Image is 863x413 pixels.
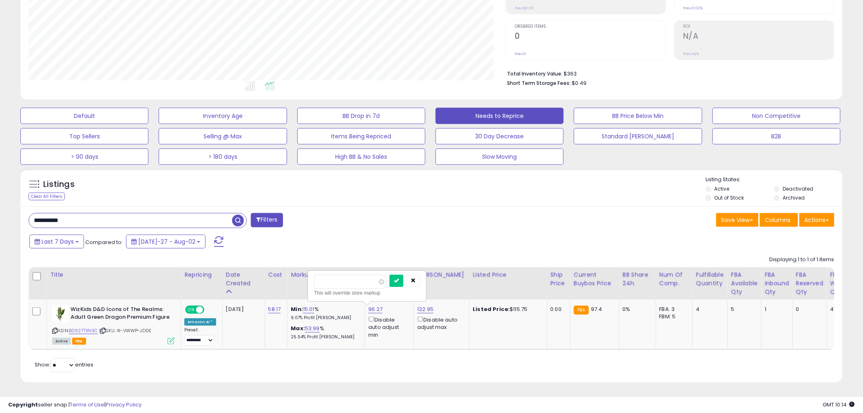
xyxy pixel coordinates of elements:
[591,305,602,313] span: 97.4
[186,306,196,313] span: ON
[696,271,724,288] div: Fulfillable Quantity
[436,149,564,165] button: Slow Moving
[8,401,142,409] div: seller snap | |
[623,271,653,288] div: BB Share 24h.
[71,306,170,323] b: WizKids D&D Icons of The Realms: Adult Green Dragon Premium Figure
[268,271,284,279] div: Cost
[297,149,425,165] button: High BB & No Sales
[159,128,287,144] button: Selling @ Max
[70,401,104,409] a: Terms of Use
[305,324,320,333] a: 53.99
[659,306,686,313] div: FBA: 3
[291,271,361,279] div: Markup on Cost
[106,401,142,409] a: Privacy Policy
[20,108,148,124] button: Default
[69,327,98,334] a: B0927TXN3C
[731,271,758,296] div: FBA Available Qty
[52,306,175,344] div: ASIN:
[623,306,650,313] div: 0%
[35,361,93,369] span: Show: entries
[20,128,148,144] button: Top Sellers
[20,149,148,165] button: > 90 days
[770,256,834,264] div: Displaying 1 to 1 of 1 items
[574,108,702,124] button: BB Price Below Min
[50,271,177,279] div: Title
[29,235,84,249] button: Last 7 Days
[574,271,616,288] div: Current Buybox Price
[716,213,759,227] button: Save View
[515,31,666,42] h2: 0
[799,213,834,227] button: Actions
[713,108,841,124] button: Non Competitive
[291,334,358,340] p: 25.54% Profit [PERSON_NAME]
[796,271,823,296] div: FBA Reserved Qty
[184,327,216,346] div: Preset:
[551,306,564,313] div: 0.00
[417,305,434,313] a: 122.95
[99,327,151,334] span: | SKU: 4I-VWWP-JD0E
[572,79,586,87] span: $0.49
[251,213,283,227] button: Filters
[507,68,828,78] li: $363
[126,235,206,249] button: [DATE]-27 - Aug-02
[297,128,425,144] button: Items Being Repriced
[515,6,534,11] small: Prev: $0.00
[731,306,755,313] div: 5
[226,306,259,313] div: [DATE]
[417,271,466,279] div: [PERSON_NAME]
[368,305,383,313] a: 96.27
[303,305,314,313] a: 15.01
[226,271,261,288] div: Date Created
[291,325,358,340] div: %
[159,108,287,124] button: Inventory Age
[314,289,420,297] div: This will override store markup
[783,185,813,192] label: Deactivated
[291,306,358,321] div: %
[184,318,216,326] div: Amazon AI *
[515,51,526,56] small: Prev: 0
[574,128,702,144] button: Standard [PERSON_NAME]
[8,401,38,409] strong: Copyright
[52,306,69,322] img: 41e9Oz1YP3L._SL40_.jpg
[85,238,123,246] span: Compared to:
[683,6,703,11] small: Prev: 0.00%
[473,306,541,313] div: $115.75
[138,238,195,246] span: [DATE]-27 - Aug-02
[551,271,567,288] div: Ship Price
[574,306,589,315] small: FBA
[203,306,216,313] span: OFF
[291,324,305,332] b: Max:
[473,271,544,279] div: Listed Price
[765,216,791,224] span: Columns
[659,313,686,320] div: FBM: 5
[696,306,721,313] div: 4
[783,194,805,201] label: Archived
[72,338,86,345] span: FBA
[659,271,689,288] div: Num of Comp.
[473,305,510,313] b: Listed Price:
[291,315,358,321] p: 9.07% Profit [PERSON_NAME]
[507,70,562,77] b: Total Inventory Value:
[683,24,834,29] span: ROI
[715,194,744,201] label: Out of Stock
[706,176,843,184] p: Listing States:
[29,193,65,200] div: Clear All Filters
[796,306,821,313] div: 0
[184,271,219,279] div: Repricing
[715,185,730,192] label: Active
[507,80,571,87] b: Short Term Storage Fees:
[436,108,564,124] button: Needs to Reprice
[52,338,71,345] span: All listings currently available for purchase on Amazon
[417,315,463,331] div: Disable auto adjust max
[515,24,666,29] span: Ordered Items
[683,51,699,56] small: Prev: N/A
[823,401,855,409] span: 2025-08-10 10:14 GMT
[288,267,365,300] th: The percentage added to the cost of goods (COGS) that forms the calculator for Min & Max prices.
[830,306,861,313] div: 4
[42,238,74,246] span: Last 7 Days
[765,271,789,296] div: FBA inbound Qty
[713,128,841,144] button: B2B
[368,315,407,339] div: Disable auto adjust min
[436,128,564,144] button: 30 Day Decrease
[159,149,287,165] button: > 180 days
